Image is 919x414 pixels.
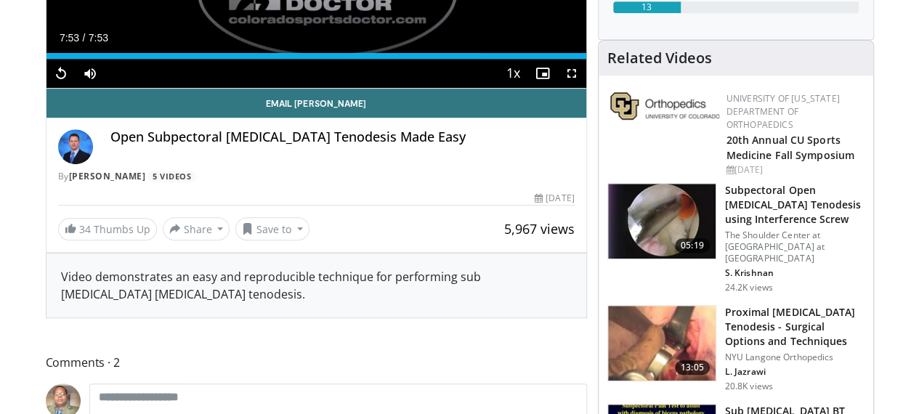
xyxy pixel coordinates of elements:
p: 20.8K views [725,381,773,392]
a: 20th Annual CU Sports Medicine Fall Symposium [726,133,854,162]
span: 5,967 views [504,220,575,238]
div: By [58,170,575,183]
a: Email [PERSON_NAME] [46,89,586,118]
button: Playback Rate [499,59,528,88]
a: 5 Videos [148,171,196,183]
button: Enable picture-in-picture mode [528,59,557,88]
img: 355603a8-37da-49b6-856f-e00d7e9307d3.png.150x105_q85_autocrop_double_scale_upscale_version-0.2.png [610,92,719,120]
a: [PERSON_NAME] [69,170,146,182]
span: Comments 2 [46,353,587,372]
p: NYU Langone Orthopedics [725,352,865,363]
p: 24.2K views [725,282,773,293]
span: 13:05 [675,360,710,375]
div: Progress Bar [46,53,586,59]
a: 13:05 Proximal [MEDICAL_DATA] Tenodesis - Surgical Options and Techniques NYU Langone Orthopedics... [607,305,865,392]
span: 7:53 [60,32,79,44]
div: [DATE] [535,192,574,205]
h3: Subpectoral Open [MEDICAL_DATA] Tenodesis using Interference Screw [725,183,865,227]
h3: Proximal [MEDICAL_DATA] Tenodesis - Surgical Options and Techniques [725,305,865,349]
img: krish3_3.png.150x105_q85_crop-smart_upscale.jpg [608,184,716,259]
a: 34 Thumbs Up [58,218,157,240]
p: L. Jazrawi [725,366,865,378]
span: 05:19 [675,238,710,253]
a: University of [US_STATE] Department of Orthopaedics [726,92,840,131]
span: 7:53 [89,32,108,44]
button: Save to [235,217,309,240]
div: 13 [613,1,681,13]
p: The Shoulder Center at [GEOGRAPHIC_DATA] at [GEOGRAPHIC_DATA] [725,230,865,264]
img: Laith_biceps_teno_1.png.150x105_q85_crop-smart_upscale.jpg [608,306,716,381]
a: 05:19 Subpectoral Open [MEDICAL_DATA] Tenodesis using Interference Screw The Shoulder Center at [... [607,183,865,293]
h4: Open Subpectoral [MEDICAL_DATA] Tenodesis Made Easy [110,129,575,145]
div: [DATE] [726,163,862,176]
span: / [83,32,86,44]
h4: Related Videos [607,49,712,67]
button: Fullscreen [557,59,586,88]
img: Avatar [58,129,93,164]
span: 34 [79,222,91,236]
div: Video demonstrates an easy and reproducible technique for performing sub [MEDICAL_DATA] [MEDICAL_... [61,268,572,303]
button: Share [163,217,230,240]
button: Replay [46,59,76,88]
button: Mute [76,59,105,88]
p: S. Krishnan [725,267,865,279]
